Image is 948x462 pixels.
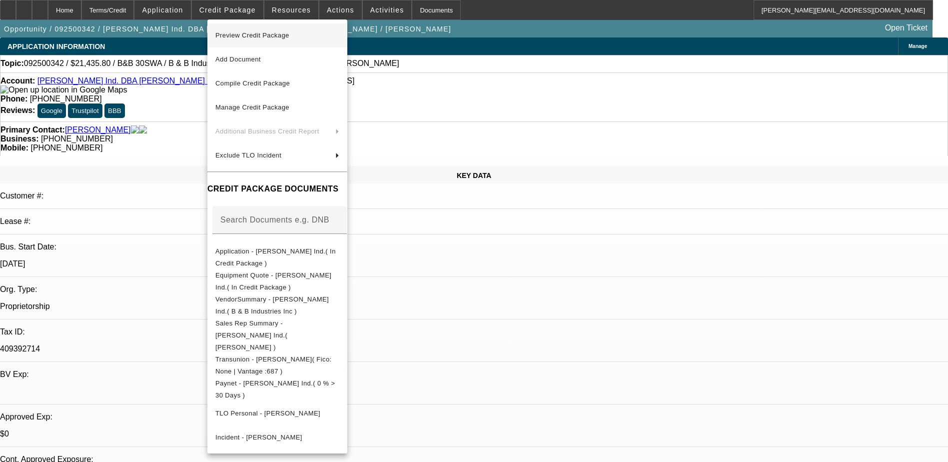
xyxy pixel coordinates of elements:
[215,409,320,417] span: TLO Personal - [PERSON_NAME]
[207,293,347,317] button: VendorSummary - Benny Eskew Ind.( B & B Industries Inc )
[215,271,331,291] span: Equipment Quote - [PERSON_NAME] Ind.( In Credit Package )
[207,353,347,377] button: Transunion - Eskew, Benny( Fico: None | Vantage :687 )
[207,317,347,353] button: Sales Rep Summary - Benny Eskew Ind.( Seeley, Donald )
[207,269,347,293] button: Equipment Quote - Benny Eskew Ind.( In Credit Package )
[215,31,289,39] span: Preview Credit Package
[207,425,347,449] button: Incident - Eskew, Benny
[220,215,329,224] mat-label: Search Documents e.g. DNB
[215,79,290,87] span: Compile Credit Package
[207,245,347,269] button: Application - Benny Eskew Ind.( In Credit Package )
[215,433,302,441] span: Incident - [PERSON_NAME]
[215,319,287,351] span: Sales Rep Summary - [PERSON_NAME] Ind.( [PERSON_NAME] )
[215,247,336,267] span: Application - [PERSON_NAME] Ind.( In Credit Package )
[215,151,281,159] span: Exclude TLO Incident
[215,379,335,399] span: Paynet - [PERSON_NAME] Ind.( 0 % > 30 Days )
[215,55,261,63] span: Add Document
[215,295,329,315] span: VendorSummary - [PERSON_NAME] Ind.( B & B Industries Inc )
[215,355,332,375] span: Transunion - [PERSON_NAME]( Fico: None | Vantage :687 )
[215,103,289,111] span: Manage Credit Package
[207,183,347,195] h4: CREDIT PACKAGE DOCUMENTS
[207,401,347,425] button: TLO Personal - Eskew, Benny
[207,377,347,401] button: Paynet - Benny Eskew Ind.( 0 % > 30 Days )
